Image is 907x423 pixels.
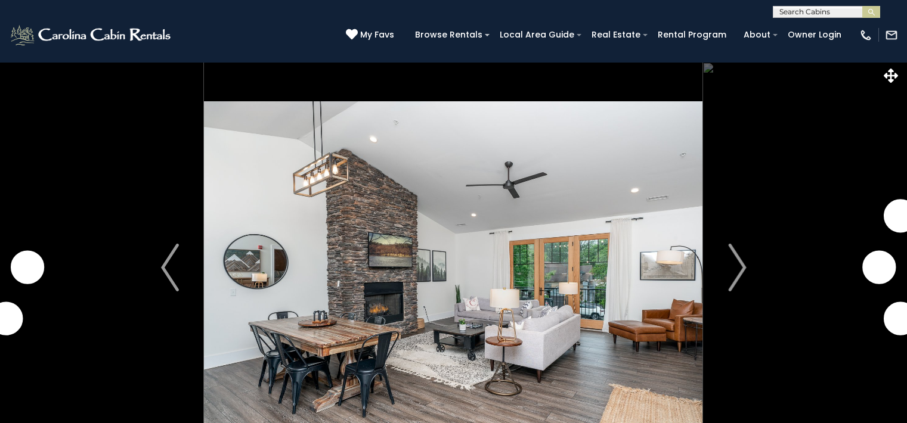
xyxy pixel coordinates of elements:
img: arrow [161,244,179,291]
span: My Favs [360,29,394,41]
a: Rental Program [652,26,732,44]
img: phone-regular-white.png [859,29,872,42]
a: My Favs [346,29,397,42]
a: Browse Rentals [409,26,488,44]
img: arrow [728,244,746,291]
a: Owner Login [782,26,847,44]
img: White-1-2.png [9,23,174,47]
a: Real Estate [586,26,646,44]
a: About [738,26,776,44]
a: Local Area Guide [494,26,580,44]
img: mail-regular-white.png [885,29,898,42]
